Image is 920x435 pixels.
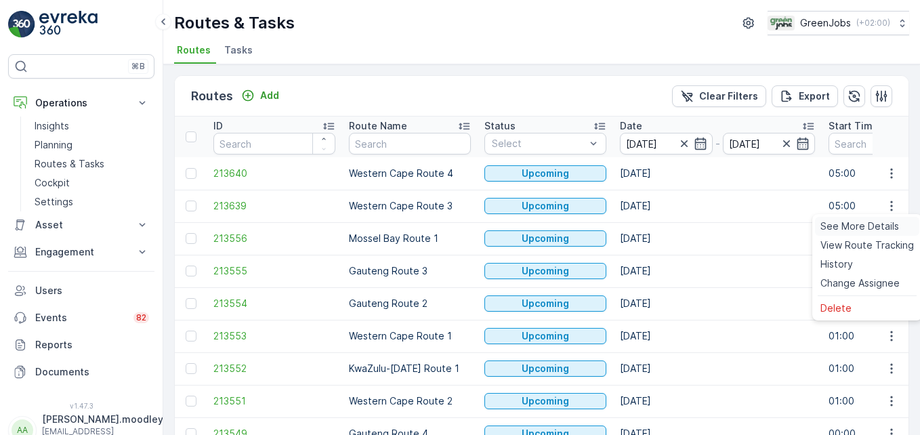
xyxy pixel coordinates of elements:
[620,133,713,154] input: dd/mm/yyyy
[213,329,335,343] a: 213553
[613,157,822,190] td: [DATE]
[213,232,335,245] a: 213556
[186,201,196,211] div: Toggle Row Selected
[35,96,127,110] p: Operations
[522,329,569,343] p: Upcoming
[815,217,919,236] a: See More Details
[35,176,70,190] p: Cockpit
[800,16,851,30] p: GreenJobs
[820,239,914,252] span: View Route Tracking
[186,331,196,341] div: Toggle Row Selected
[224,43,253,57] span: Tasks
[186,396,196,407] div: Toggle Row Selected
[342,255,478,287] td: Gauteng Route 3
[191,87,233,106] p: Routes
[29,192,154,211] a: Settings
[213,264,335,278] a: 213555
[484,295,606,312] button: Upcoming
[829,119,879,133] p: Start Time
[342,157,478,190] td: Western Cape Route 4
[522,297,569,310] p: Upcoming
[613,287,822,320] td: [DATE]
[29,173,154,192] a: Cockpit
[342,385,478,417] td: Western Cape Route 2
[522,232,569,245] p: Upcoming
[8,211,154,239] button: Asset
[349,119,407,133] p: Route Name
[492,137,585,150] p: Select
[213,394,335,408] a: 213551
[613,190,822,222] td: [DATE]
[35,284,149,297] p: Users
[672,85,766,107] button: Clear Filters
[8,277,154,304] a: Users
[768,16,795,30] img: Green_Jobs_Logo.png
[820,276,900,290] span: Change Assignee
[8,89,154,117] button: Operations
[35,119,69,133] p: Insights
[342,190,478,222] td: Western Cape Route 3
[613,352,822,385] td: [DATE]
[213,133,335,154] input: Search
[484,360,606,377] button: Upcoming
[484,328,606,344] button: Upcoming
[213,297,335,310] a: 213554
[342,320,478,352] td: Western Cape Route 1
[522,394,569,408] p: Upcoming
[613,385,822,417] td: [DATE]
[484,393,606,409] button: Upcoming
[213,362,335,375] span: 213552
[8,304,154,331] a: Events82
[613,255,822,287] td: [DATE]
[213,199,335,213] a: 213639
[260,89,279,102] p: Add
[820,302,852,315] span: Delete
[484,165,606,182] button: Upcoming
[484,263,606,279] button: Upcoming
[522,199,569,213] p: Upcoming
[213,167,335,180] a: 213640
[39,11,98,38] img: logo_light-DOdMpM7g.png
[342,222,478,255] td: Mossel Bay Route 1
[8,358,154,386] a: Documents
[236,87,285,104] button: Add
[613,320,822,352] td: [DATE]
[715,136,720,152] p: -
[35,245,127,259] p: Engagement
[342,352,478,385] td: KwaZulu-[DATE] Route 1
[42,413,163,426] p: [PERSON_NAME].moodley
[29,117,154,136] a: Insights
[723,133,816,154] input: dd/mm/yyyy
[35,365,149,379] p: Documents
[8,402,154,410] span: v 1.47.3
[522,362,569,375] p: Upcoming
[620,119,642,133] p: Date
[768,11,909,35] button: GreenJobs(+02:00)
[213,119,223,133] p: ID
[484,119,516,133] p: Status
[820,220,899,233] span: See More Details
[131,61,145,72] p: ⌘B
[699,89,758,103] p: Clear Filters
[186,266,196,276] div: Toggle Row Selected
[35,338,149,352] p: Reports
[8,239,154,266] button: Engagement
[484,198,606,214] button: Upcoming
[186,168,196,179] div: Toggle Row Selected
[186,363,196,374] div: Toggle Row Selected
[349,133,471,154] input: Search
[522,264,569,278] p: Upcoming
[29,154,154,173] a: Routes & Tasks
[35,218,127,232] p: Asset
[856,18,890,28] p: ( +02:00 )
[35,195,73,209] p: Settings
[35,157,104,171] p: Routes & Tasks
[186,233,196,244] div: Toggle Row Selected
[35,138,72,152] p: Planning
[342,287,478,320] td: Gauteng Route 2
